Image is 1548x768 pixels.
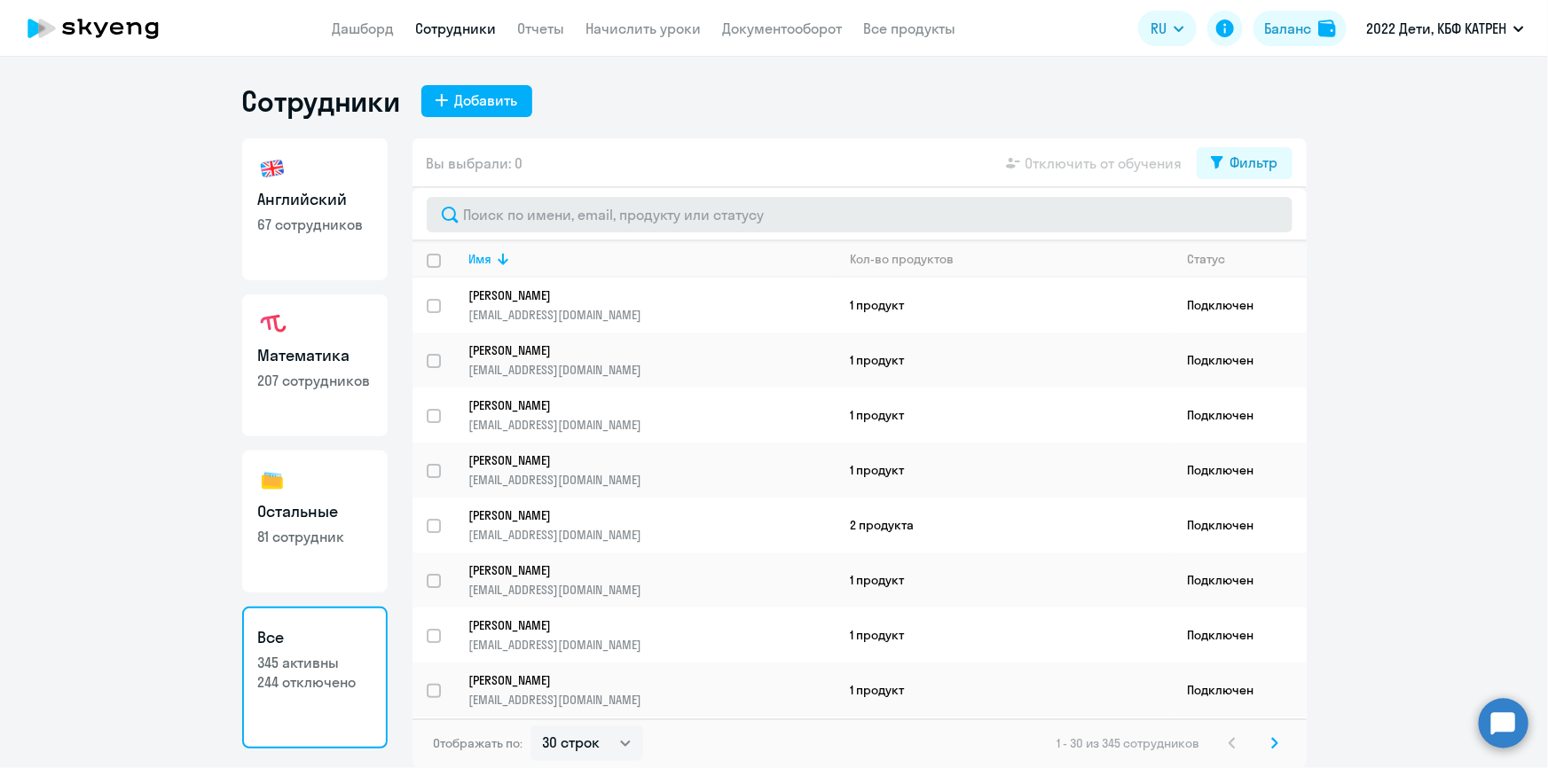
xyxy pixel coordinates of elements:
p: [EMAIL_ADDRESS][DOMAIN_NAME] [469,417,836,433]
p: 244 отключено [258,672,372,692]
button: RU [1138,11,1197,46]
h3: Английский [258,188,372,211]
div: Фильтр [1230,152,1278,173]
span: 1 - 30 из 345 сотрудников [1057,735,1200,751]
p: [PERSON_NAME] [469,342,812,358]
a: Дашборд [333,20,395,37]
button: Добавить [421,85,532,117]
p: [EMAIL_ADDRESS][DOMAIN_NAME] [469,692,836,708]
p: 81 сотрудник [258,527,372,546]
p: 2022 Дети, КБФ КАТРЕН [1366,18,1506,39]
button: Балансbalance [1253,11,1347,46]
td: Подключен [1174,498,1307,552]
button: Фильтр [1197,147,1293,179]
td: 1 продукт [837,333,1174,388]
td: Подключен [1174,443,1307,498]
p: 207 сотрудников [258,371,372,390]
div: Имя [469,251,492,267]
img: english [258,154,287,183]
p: [EMAIL_ADDRESS][DOMAIN_NAME] [469,307,836,323]
img: balance [1318,20,1336,37]
p: [PERSON_NAME] [469,287,812,303]
p: 345 активны [258,653,372,672]
h3: Остальные [258,500,372,523]
a: Математика207 сотрудников [242,294,388,436]
td: Подключен [1174,278,1307,333]
h3: Математика [258,344,372,367]
input: Поиск по имени, email, продукту или статусу [427,197,1293,232]
span: Вы выбрали: 0 [427,153,523,174]
p: [PERSON_NAME] [469,672,812,688]
a: [PERSON_NAME][EMAIL_ADDRESS][DOMAIN_NAME] [469,617,836,653]
td: 1 продукт [837,607,1174,662]
p: [EMAIL_ADDRESS][DOMAIN_NAME] [469,362,836,378]
td: 1 продукт [837,278,1174,333]
td: Подключен [1174,607,1307,662]
div: Баланс [1264,18,1311,39]
span: RU [1151,18,1167,39]
td: 1 продукт [837,552,1174,607]
p: [PERSON_NAME] [469,507,812,523]
img: math [258,310,287,339]
p: [EMAIL_ADDRESS][DOMAIN_NAME] [469,472,836,488]
a: [PERSON_NAME][EMAIL_ADDRESS][DOMAIN_NAME] [469,672,836,708]
button: 2022 Дети, КБФ КАТРЕН [1357,7,1533,50]
td: 1 продукт [837,388,1174,443]
h1: Сотрудники [242,83,400,119]
a: Остальные81 сотрудник [242,451,388,592]
p: [EMAIL_ADDRESS][DOMAIN_NAME] [469,637,836,653]
td: 1 продукт [837,443,1174,498]
div: Кол-во продуктов [851,251,955,267]
a: Начислить уроки [586,20,702,37]
p: [EMAIL_ADDRESS][DOMAIN_NAME] [469,582,836,598]
p: [EMAIL_ADDRESS][DOMAIN_NAME] [469,527,836,543]
a: [PERSON_NAME][EMAIL_ADDRESS][DOMAIN_NAME] [469,342,836,378]
a: [PERSON_NAME][EMAIL_ADDRESS][DOMAIN_NAME] [469,397,836,433]
a: Отчеты [518,20,565,37]
a: Сотрудники [416,20,497,37]
div: Имя [469,251,836,267]
div: Статус [1188,251,1306,267]
a: Английский67 сотрудников [242,138,388,280]
td: 1 продукт [837,662,1174,717]
td: Подключен [1174,552,1307,607]
a: Все продукты [864,20,956,37]
p: [PERSON_NAME] [469,452,812,468]
a: [PERSON_NAME][EMAIL_ADDRESS][DOMAIN_NAME] [469,452,836,488]
p: 67 сотрудников [258,215,372,234]
td: Подключен [1174,333,1307,388]
td: Подключен [1174,662,1307,717]
div: Статус [1188,251,1226,267]
div: Кол-во продуктов [851,251,1173,267]
p: [PERSON_NAME] [469,562,812,578]
img: others [258,466,287,495]
td: 2 продукта [837,498,1174,552]
p: [PERSON_NAME] [469,617,812,633]
a: [PERSON_NAME][EMAIL_ADDRESS][DOMAIN_NAME] [469,507,836,543]
h3: Все [258,626,372,649]
span: Отображать по: [434,735,523,751]
a: [PERSON_NAME][EMAIL_ADDRESS][DOMAIN_NAME] [469,287,836,323]
p: [PERSON_NAME] [469,397,812,413]
div: Добавить [455,90,518,111]
a: Документооборот [723,20,843,37]
a: [PERSON_NAME][EMAIL_ADDRESS][DOMAIN_NAME] [469,562,836,598]
a: Все345 активны244 отключено [242,607,388,748]
td: Подключен [1174,388,1307,443]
